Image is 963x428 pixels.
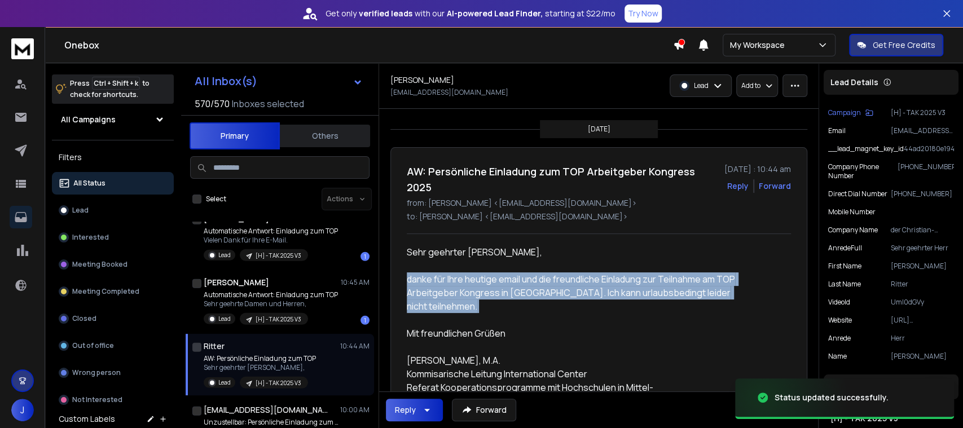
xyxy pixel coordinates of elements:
[52,361,174,384] button: Wrong person
[730,39,789,51] p: My Workspace
[407,197,791,209] p: from: [PERSON_NAME] <[EMAIL_ADDRESS][DOMAIN_NAME]>
[204,227,338,236] p: Automatische Antwort: Einladung zum TOP
[759,180,791,192] div: Forward
[828,189,887,198] p: Direct Dial Number
[891,262,954,271] p: [PERSON_NAME]
[204,277,269,288] h1: [PERSON_NAME]
[218,251,231,259] p: Lead
[52,172,174,195] button: All Status
[11,399,34,421] button: J
[891,280,954,289] p: Ritter
[891,244,954,253] p: Sehr geehrter Herr
[340,342,370,351] p: 10:44 AM
[256,251,301,260] p: [H] - TAK 2025 V3
[280,123,370,148] button: Others
[828,280,861,289] p: Last Name
[204,404,328,416] h1: [EMAIL_ADDRESS][DOMAIN_NAME]
[828,334,851,343] p: anrede
[204,290,338,299] p: Automatische Antwort: Einladung zum TOP
[204,299,338,308] p: Sehr geehrte Damen und Herren,
[694,81,709,90] p: Lead
[452,399,516,421] button: Forward
[341,278,370,287] p: 10:45 AM
[588,125,610,134] p: [DATE]
[59,413,115,425] h3: Custom Labels
[72,206,89,215] p: Lead
[395,404,416,416] div: Reply
[360,316,370,325] div: 1
[891,126,954,135] p: [EMAIL_ADDRESS][DOMAIN_NAME]
[904,144,954,153] p: 44ad20180e194d81b14e2db2c9f518ab
[891,334,954,343] p: Herr
[204,236,338,245] p: Vielen Dank für Ihre E-Mail.
[828,226,878,235] p: Company Name
[61,114,116,125] h1: All Campaigns
[72,368,121,377] p: Wrong person
[218,378,231,387] p: Lead
[360,252,370,261] div: 1
[724,164,791,175] p: [DATE] : 10:44 am
[52,280,174,303] button: Meeting Completed
[873,39,935,51] p: Get Free Credits
[741,81,760,90] p: Add to
[386,399,443,421] button: Reply
[849,34,943,56] button: Get Free Credits
[390,88,508,97] p: [EMAIL_ADDRESS][DOMAIN_NAME]
[407,211,791,222] p: to: [PERSON_NAME] <[EMAIL_ADDRESS][DOMAIN_NAME]>
[11,38,34,59] img: logo
[340,405,370,414] p: 10:00 AM
[898,162,954,180] p: [PHONE_NUMBER]
[256,379,301,387] p: [H] - TAK 2025 V3
[828,352,847,361] p: Name
[204,341,225,352] h1: Ritter
[195,97,230,111] span: 570 / 570
[891,352,954,361] p: [PERSON_NAME]
[52,199,174,222] button: Lead
[195,76,257,87] h1: All Inbox(s)
[64,38,673,52] h1: Onebox
[891,316,954,325] p: [URL][DOMAIN_NAME]
[256,315,301,324] p: [H] - TAK 2025 V3
[72,395,122,404] p: Not Interested
[204,354,316,363] p: AW: Persönliche Einladung zum TOP
[828,144,904,153] p: __lead_magnet_key_id
[52,389,174,411] button: Not Interested
[70,78,149,100] p: Press to check for shortcuts.
[828,244,862,253] p: anredeFull
[206,195,226,204] label: Select
[72,314,96,323] p: Closed
[828,208,876,217] p: Mobile Number
[891,298,954,307] p: Uml0dGVy
[359,8,412,19] strong: verified leads
[625,5,662,23] button: Try Now
[828,108,873,117] button: Campaign
[204,418,339,427] p: Unzustellbar: Persönliche Einladung zum TOP
[828,126,846,135] p: Email
[891,189,954,198] p: [PHONE_NUMBER]
[72,260,127,269] p: Meeting Booked
[891,226,954,235] p: der Christian-[GEOGRAPHIC_DATA]
[830,77,878,88] p: Lead Details
[52,226,174,249] button: Interested
[72,233,109,242] p: Interested
[407,164,718,195] h1: AW: Persönliche Einladung zum TOP Arbeitgeber Kongress 2025
[891,108,954,117] p: [H] - TAK 2025 V3
[828,262,861,271] p: First Name
[828,316,852,325] p: Website
[218,315,231,323] p: Lead
[92,77,140,90] span: Ctrl + Shift + k
[52,334,174,357] button: Out of office
[390,74,454,86] h1: [PERSON_NAME]
[52,108,174,131] button: All Campaigns
[828,298,850,307] p: videoId
[447,8,543,19] strong: AI-powered Lead Finder,
[828,162,898,180] p: Company Phone Number
[775,392,889,403] div: Status updated successfully.
[72,341,114,350] p: Out of office
[52,307,174,330] button: Closed
[232,97,304,111] h3: Inboxes selected
[326,8,615,19] p: Get only with our starting at $22/mo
